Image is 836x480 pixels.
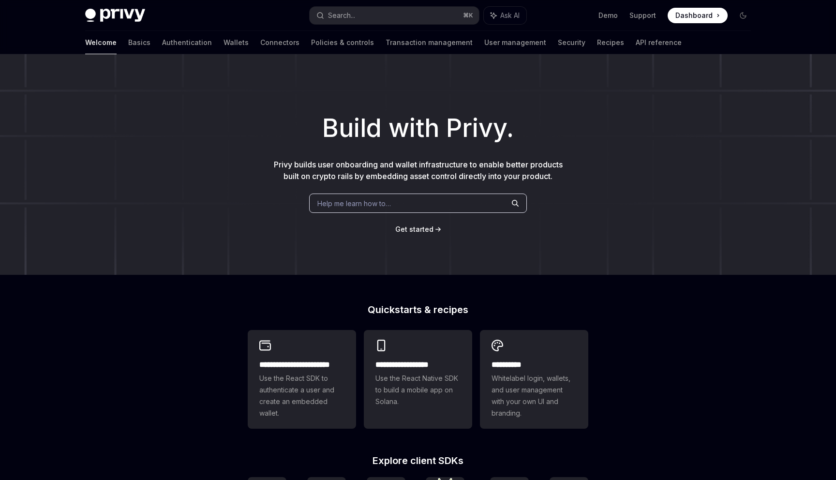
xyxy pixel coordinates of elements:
[311,31,374,54] a: Policies & controls
[364,330,472,429] a: **** **** **** ***Use the React Native SDK to build a mobile app on Solana.
[259,373,344,419] span: Use the React SDK to authenticate a user and create an embedded wallet.
[484,7,526,24] button: Ask AI
[395,225,433,234] a: Get started
[675,11,713,20] span: Dashboard
[310,7,479,24] button: Search...⌘K
[558,31,585,54] a: Security
[375,373,461,407] span: Use the React Native SDK to build a mobile app on Solana.
[15,109,821,147] h1: Build with Privy.
[484,31,546,54] a: User management
[317,198,391,209] span: Help me learn how to…
[500,11,520,20] span: Ask AI
[224,31,249,54] a: Wallets
[735,8,751,23] button: Toggle dark mode
[386,31,473,54] a: Transaction management
[668,8,728,23] a: Dashboard
[328,10,355,21] div: Search...
[395,225,433,233] span: Get started
[128,31,150,54] a: Basics
[248,456,588,465] h2: Explore client SDKs
[274,160,563,181] span: Privy builds user onboarding and wallet infrastructure to enable better products built on crypto ...
[85,31,117,54] a: Welcome
[463,12,473,19] span: ⌘ K
[480,330,588,429] a: **** *****Whitelabel login, wallets, and user management with your own UI and branding.
[598,11,618,20] a: Demo
[636,31,682,54] a: API reference
[597,31,624,54] a: Recipes
[629,11,656,20] a: Support
[260,31,299,54] a: Connectors
[162,31,212,54] a: Authentication
[85,9,145,22] img: dark logo
[492,373,577,419] span: Whitelabel login, wallets, and user management with your own UI and branding.
[248,305,588,315] h2: Quickstarts & recipes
